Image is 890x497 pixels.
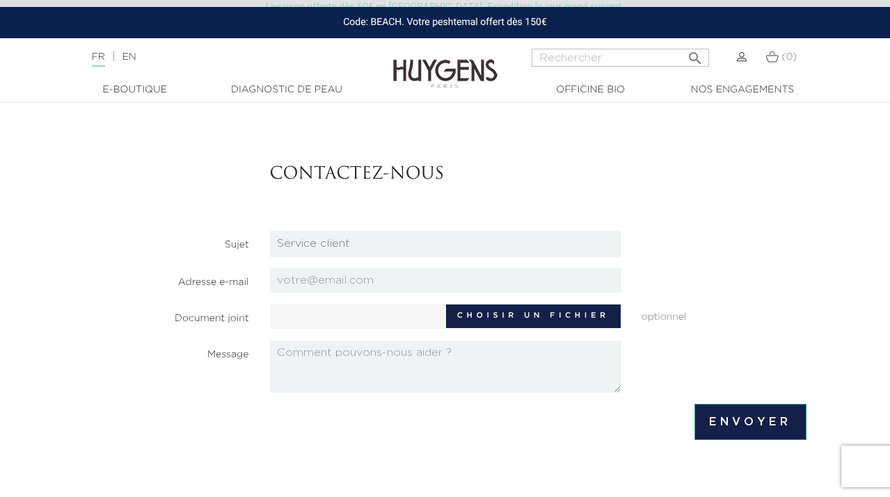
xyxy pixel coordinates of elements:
[270,165,806,185] h3: Contactez-nous
[393,37,498,90] img: Huygens
[65,83,205,97] a: E-Boutique
[122,52,136,62] a: EN
[673,83,812,97] a: Nos engagements
[532,49,709,67] input: Rechercher
[74,268,260,290] label: Adresse e-mail
[687,46,704,63] i: 
[683,44,708,63] button: 
[92,52,105,67] a: FR
[631,304,817,325] span: optionnel
[217,83,356,97] a: Diagnostic de peau
[74,341,260,362] label: Message
[521,83,660,97] a: Officine Bio
[270,268,621,293] input: votre@email.com
[74,231,260,252] label: Sujet
[74,304,260,326] label: Document joint
[85,49,360,65] div: |
[694,404,806,440] input: Envoyer
[781,52,797,62] span: (0)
